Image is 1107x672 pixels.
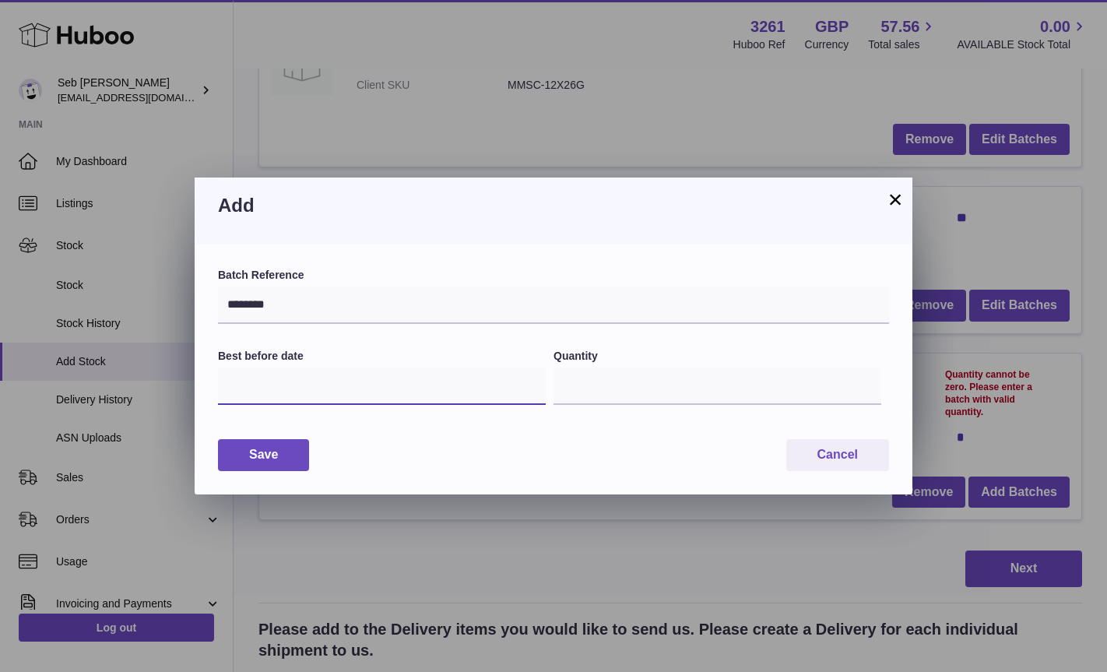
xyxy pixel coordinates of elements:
[886,190,905,209] button: ×
[786,439,889,471] button: Cancel
[218,349,546,364] label: Best before date
[218,439,309,471] button: Save
[553,349,881,364] label: Quantity
[218,268,889,283] label: Batch Reference
[218,193,889,218] h3: Add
